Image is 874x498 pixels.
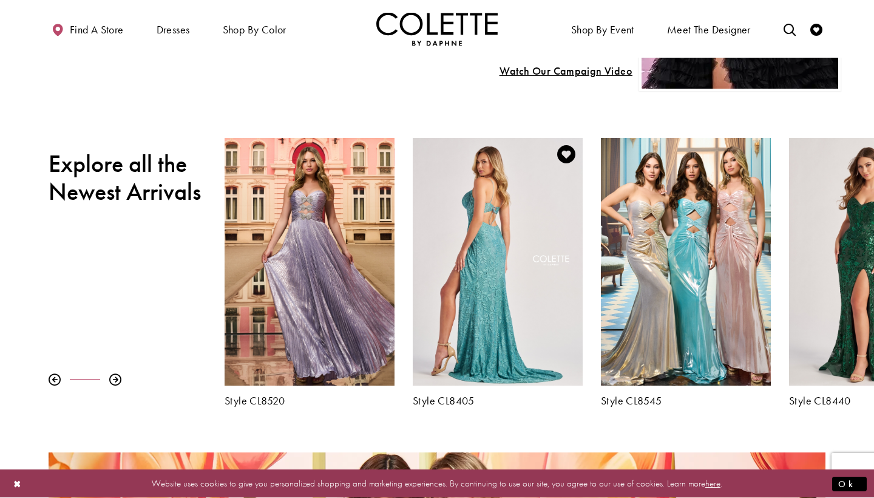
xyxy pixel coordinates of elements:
[49,150,206,206] h2: Explore all the Newest Arrivals
[568,12,637,46] span: Shop By Event
[223,24,286,36] span: Shop by color
[215,129,404,415] div: Colette by Daphne Style No. CL8520
[220,12,290,46] span: Shop by color
[376,12,498,46] a: Visit Home Page
[413,395,583,407] a: Style CL8405
[807,12,825,46] a: Check Wishlist
[70,24,124,36] span: Find a store
[225,395,395,407] a: Style CL8520
[376,12,498,46] img: Colette by Daphne
[664,12,754,46] a: Meet the designer
[592,129,780,415] div: Colette by Daphne Style No. CL8545
[154,12,193,46] span: Dresses
[601,395,771,407] a: Style CL8545
[705,477,720,489] a: here
[87,476,787,492] p: Website uses cookies to give you personalized shopping and marketing experiences. By continuing t...
[499,65,632,77] span: Play Slide #15 Video
[413,138,583,385] a: Visit Colette by Daphne Style No. CL8405 Page
[554,142,579,167] a: Add to Wishlist
[601,138,771,385] a: Visit Colette by Daphne Style No. CL8545 Page
[781,12,799,46] a: Toggle search
[225,138,395,385] a: Visit Colette by Daphne Style No. CL8520 Page
[832,476,867,491] button: Submit Dialog
[49,12,126,46] a: Find a store
[404,129,592,415] div: Colette by Daphne Style No. CL8405
[667,24,751,36] span: Meet the designer
[157,24,190,36] span: Dresses
[571,24,634,36] span: Shop By Event
[7,473,28,494] button: Close Dialog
